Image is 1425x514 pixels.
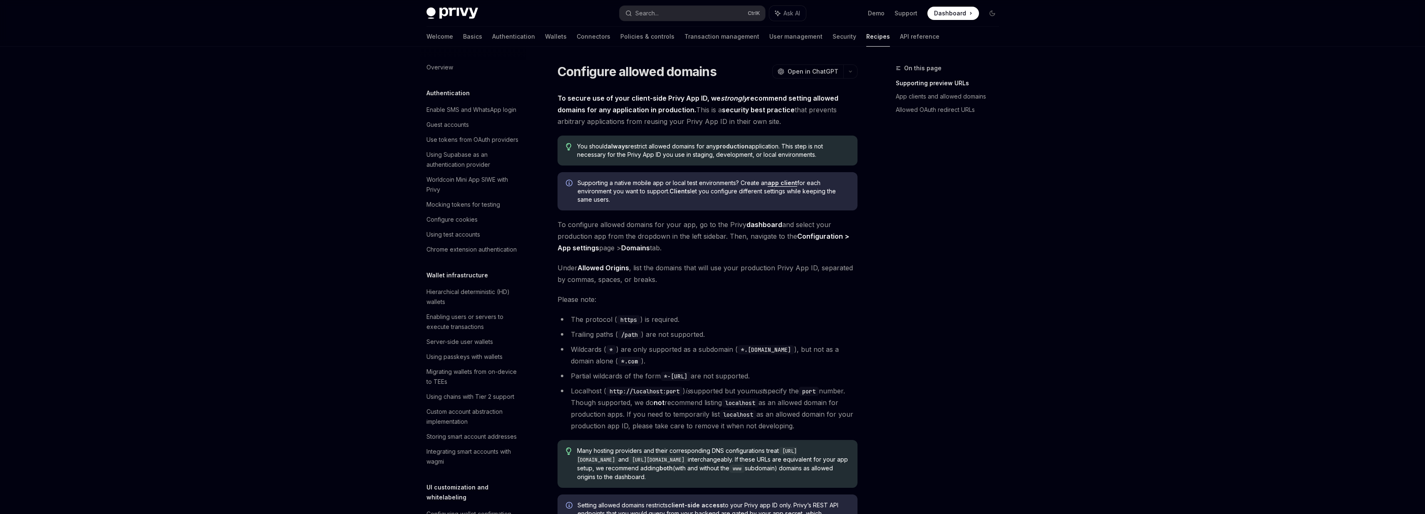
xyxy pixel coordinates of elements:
div: Worldcoin Mini App SIWE with Privy [426,175,521,195]
code: http://localhost:port [606,387,683,396]
a: Custom account abstraction implementation [420,404,526,429]
a: Security [833,27,856,47]
h5: UI customization and whitelabeling [426,482,526,502]
code: /path [618,330,641,339]
a: Use tokens from OAuth providers [420,132,526,147]
a: Configure cookies [420,212,526,227]
div: Migrating wallets from on-device to TEEs [426,367,521,387]
a: Using test accounts [420,227,526,242]
a: Transaction management [684,27,759,47]
svg: Info [566,180,574,188]
div: Use tokens from OAuth providers [426,135,518,145]
span: Ctrl K [748,10,760,17]
div: Enabling users or servers to execute transactions [426,312,521,332]
a: Authentication [492,27,535,47]
span: This is a that prevents arbitrary applications from reusing your Privy App ID in their own site. [558,92,857,127]
a: Server-side user wallets [420,334,526,349]
svg: Tip [566,447,572,455]
h5: Authentication [426,88,470,98]
a: Hierarchical deterministic (HD) wallets [420,284,526,309]
code: *-[URL] [661,372,691,381]
div: Chrome extension authentication [426,245,517,255]
a: Worldcoin Mini App SIWE with Privy [420,172,526,197]
h1: Configure allowed domains [558,64,716,79]
strong: Allowed Origins [577,264,629,272]
a: Enable SMS and WhatsApp login [420,102,526,117]
a: Recipes [866,27,890,47]
a: Demo [868,9,885,17]
span: Dashboard [934,9,966,17]
a: Basics [463,27,482,47]
span: You should restrict allowed domains for any application. This step is not necessary for the Privy... [577,142,849,159]
li: Localhost ( ) supported but you specify the number. Though supported, we do recommend listing as ... [558,385,857,432]
a: Storing smart account addresses [420,429,526,444]
svg: Tip [566,143,572,151]
a: Dashboard [927,7,979,20]
em: strongly [721,94,747,102]
a: Connectors [577,27,610,47]
code: localhost [720,410,756,419]
a: Wallets [545,27,567,47]
a: Mocking tokens for testing [420,197,526,212]
h5: Wallet infrastructure [426,270,488,280]
img: dark logo [426,7,478,19]
div: Server-side user wallets [426,337,493,347]
em: is [685,387,690,395]
span: Ask AI [783,9,800,17]
span: Supporting a native mobile app or local test environments? Create an for each environment you wan... [577,179,849,204]
div: Mocking tokens for testing [426,200,500,210]
code: *.[DOMAIN_NAME] [738,345,794,354]
button: Toggle dark mode [986,7,999,20]
a: dashboard [746,220,782,229]
a: Welcome [426,27,453,47]
a: Using Supabase as an authentication provider [420,147,526,172]
span: Open in ChatGPT [788,67,838,76]
svg: Info [566,502,574,510]
strong: Clients [669,188,690,195]
div: Configure cookies [426,215,478,225]
a: app client [768,179,797,187]
strong: Domains [621,244,650,252]
a: Using passkeys with wallets [420,349,526,364]
strong: both [659,465,673,472]
a: App clients and allowed domains [896,90,1006,103]
code: localhost [722,398,758,408]
a: Chrome extension authentication [420,242,526,257]
div: Enable SMS and WhatsApp login [426,105,516,115]
div: Storing smart account addresses [426,432,517,442]
a: User management [769,27,823,47]
strong: To secure use of your client-side Privy App ID, we recommend setting allowed domains for any appl... [558,94,838,114]
span: To configure allowed domains for your app, go to the Privy and select your production app from th... [558,219,857,254]
button: Ask AI [769,6,806,21]
a: Overview [420,60,526,75]
div: Search... [635,8,659,18]
div: Overview [426,62,453,72]
span: Please note: [558,294,857,305]
span: On this page [904,63,942,73]
code: *.com [618,357,641,366]
div: Integrating smart accounts with wagmi [426,447,521,467]
div: Using passkeys with wallets [426,352,503,362]
strong: client-side access [668,502,723,509]
button: Open in ChatGPT [772,64,843,79]
a: Supporting preview URLs [896,77,1006,90]
div: Using chains with Tier 2 support [426,392,514,402]
li: Partial wildcards of the form are not supported. [558,370,857,382]
strong: production [716,143,748,150]
a: Using chains with Tier 2 support [420,389,526,404]
div: Using test accounts [426,230,480,240]
a: Support [895,9,917,17]
a: Allowed OAuth redirect URLs [896,103,1006,116]
code: [URL][DOMAIN_NAME] [629,456,688,464]
strong: not [654,398,664,407]
div: Hierarchical deterministic (HD) wallets [426,287,521,307]
em: must [749,387,764,395]
li: Trailing paths ( ) are not supported. [558,329,857,340]
code: port [799,387,819,396]
button: Search...CtrlK [620,6,765,21]
strong: security best practice [722,106,795,114]
strong: always [607,143,628,150]
a: Enabling users or servers to execute transactions [420,309,526,334]
li: Wildcards ( ) are only supported as a subdomain ( ), but not as a domain alone ( ). [558,343,857,367]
